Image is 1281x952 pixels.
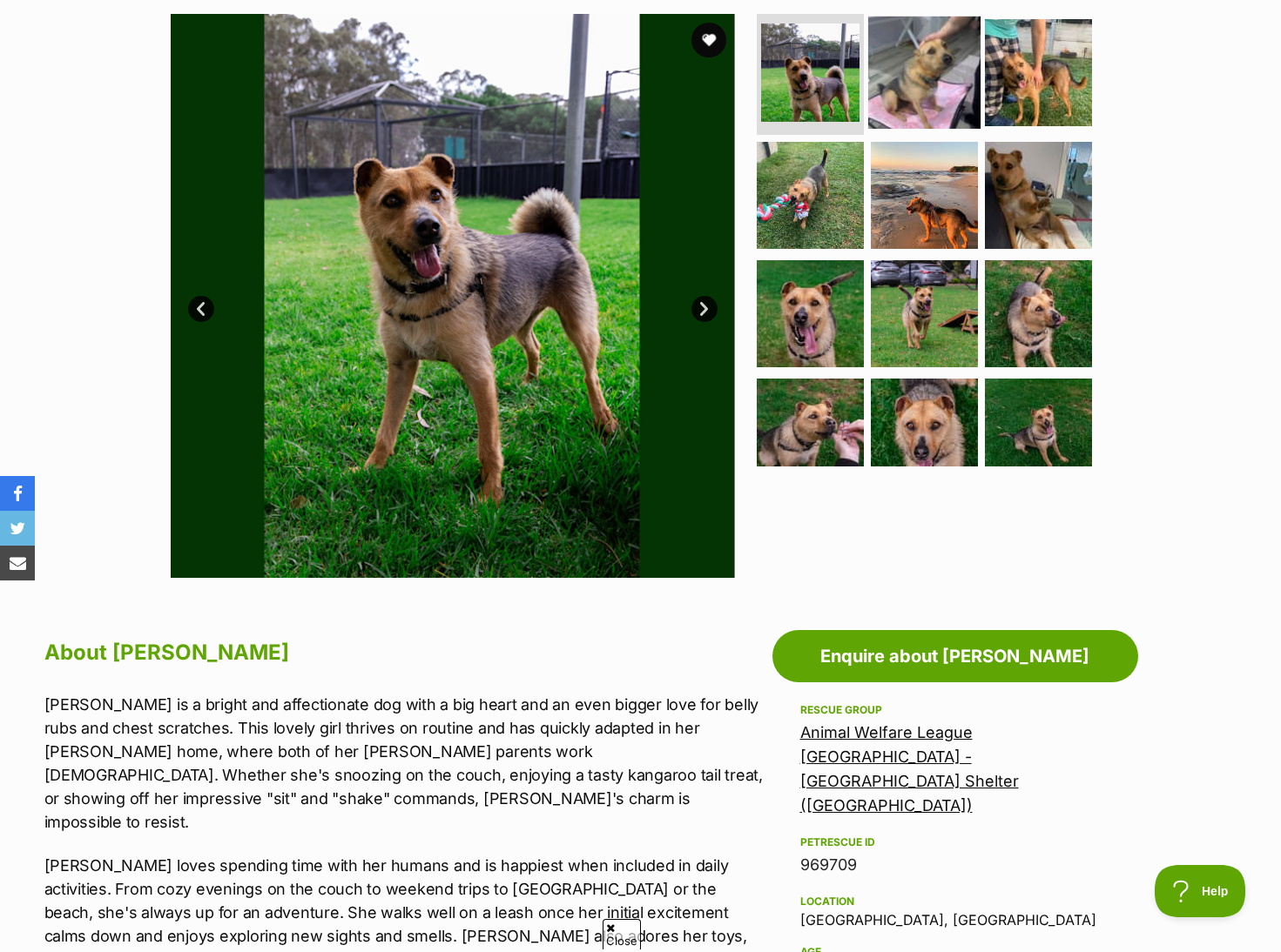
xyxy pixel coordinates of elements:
[871,260,978,367] img: Photo of Hazel
[800,853,1110,877] div: 969709
[985,260,1092,367] img: Photo of Hazel
[868,16,981,128] img: Photo of Hazel
[691,23,726,57] button: favourite
[691,296,718,322] a: Next
[772,630,1138,682] a: Enquire about [PERSON_NAME]
[985,379,1092,486] img: Photo of Hazel
[757,142,864,249] img: Photo of Hazel
[171,14,735,578] img: Photo of Hazel
[1155,865,1246,917] iframe: Help Scout Beacon - Open
[800,895,1110,908] div: Location
[44,693,764,834] p: [PERSON_NAME] is a bright and affectionate dog with a big heart and an even bigger love for belly...
[761,23,860,122] img: Photo of Hazel
[44,634,764,672] h2: About [PERSON_NAME]
[800,835,1110,849] div: PetRescue ID
[985,142,1092,249] img: Photo of Hazel
[757,379,864,486] img: Photo of Hazel
[757,260,864,367] img: Photo of Hazel
[871,379,978,486] img: Photo of Hazel
[603,919,641,949] span: Close
[188,296,214,322] a: Prev
[800,723,1019,815] a: Animal Welfare League [GEOGRAPHIC_DATA] - [GEOGRAPHIC_DATA] Shelter ([GEOGRAPHIC_DATA])
[800,891,1110,928] div: [GEOGRAPHIC_DATA], [GEOGRAPHIC_DATA]
[800,703,1110,717] div: Rescue group
[985,19,1092,126] img: Photo of Hazel
[871,142,978,249] img: Photo of Hazel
